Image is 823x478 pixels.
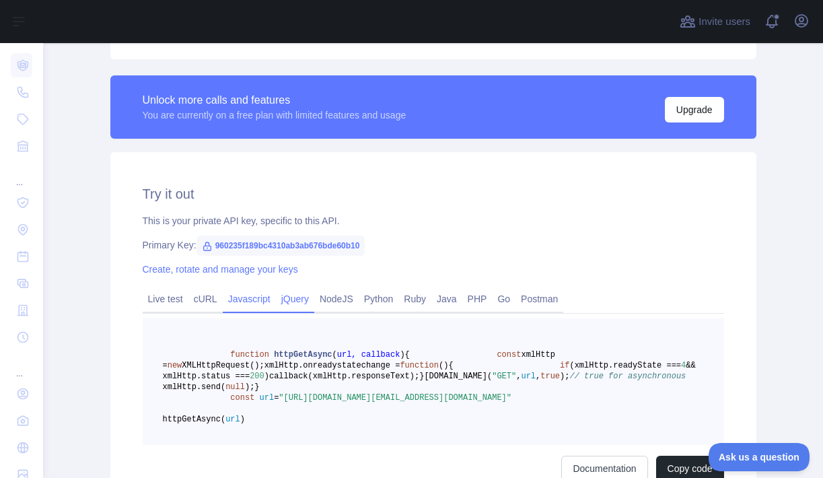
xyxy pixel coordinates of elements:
div: ... [11,352,32,379]
button: Invite users [677,11,753,32]
span: ( [439,361,443,370]
span: 200 [250,372,264,381]
span: url [521,372,536,381]
a: cURL [188,288,223,310]
span: (xmlHttp.readyState === [569,361,681,370]
a: Javascript [223,288,276,310]
span: if [560,361,569,370]
div: This is your private API key, specific to this API. [143,214,724,228]
span: url [260,393,275,403]
span: ) [443,361,448,370]
span: { [405,350,410,360]
span: url, callback [337,350,400,360]
span: const [497,350,521,360]
span: , [516,372,521,381]
div: ... [11,161,32,188]
span: ) [240,415,245,424]
span: callback(xmlHttp.responseText); [269,372,419,381]
span: , [536,372,540,381]
a: Postman [515,288,563,310]
span: xmlHttp.send( [163,382,226,392]
iframe: Toggle Customer Support [709,443,810,471]
h2: Try it out [143,184,724,203]
span: } [254,382,259,392]
span: ); [560,372,569,381]
a: PHP [462,288,493,310]
span: ) [400,350,404,360]
div: Unlock more calls and features [143,92,406,108]
span: function [400,361,439,370]
span: { [448,361,453,370]
span: "[URL][DOMAIN_NAME][EMAIL_ADDRESS][DOMAIN_NAME]" [279,393,511,403]
a: Live test [143,288,188,310]
span: function [230,350,269,360]
span: url [225,415,240,424]
span: httpGetAsync [274,350,332,360]
span: = [274,393,279,403]
span: ) [264,372,269,381]
a: Python [359,288,399,310]
span: true [540,372,560,381]
a: jQuery [276,288,314,310]
a: Java [431,288,462,310]
span: ( [332,350,337,360]
span: } [419,372,424,381]
span: httpGetAsync( [163,415,226,424]
div: Primary Key: [143,238,724,252]
span: XMLHttpRequest(); [182,361,264,370]
span: const [230,393,254,403]
a: Go [492,288,515,310]
span: ); [245,382,254,392]
span: 4 [681,361,686,370]
span: 960235f189bc4310ab3ab676bde60b10 [196,236,365,256]
a: Create, rotate and manage your keys [143,264,298,275]
span: "GET" [492,372,516,381]
span: xmlHttp.onreadystatechange = [264,361,400,370]
span: [DOMAIN_NAME]( [424,372,492,381]
span: new [168,361,182,370]
span: null [225,382,245,392]
a: NodeJS [314,288,359,310]
span: Invite users [699,14,750,30]
span: // true for asynchronous [569,372,686,381]
a: Ruby [398,288,431,310]
button: Upgrade [665,97,724,123]
div: You are currently on a free plan with limited features and usage [143,108,406,122]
